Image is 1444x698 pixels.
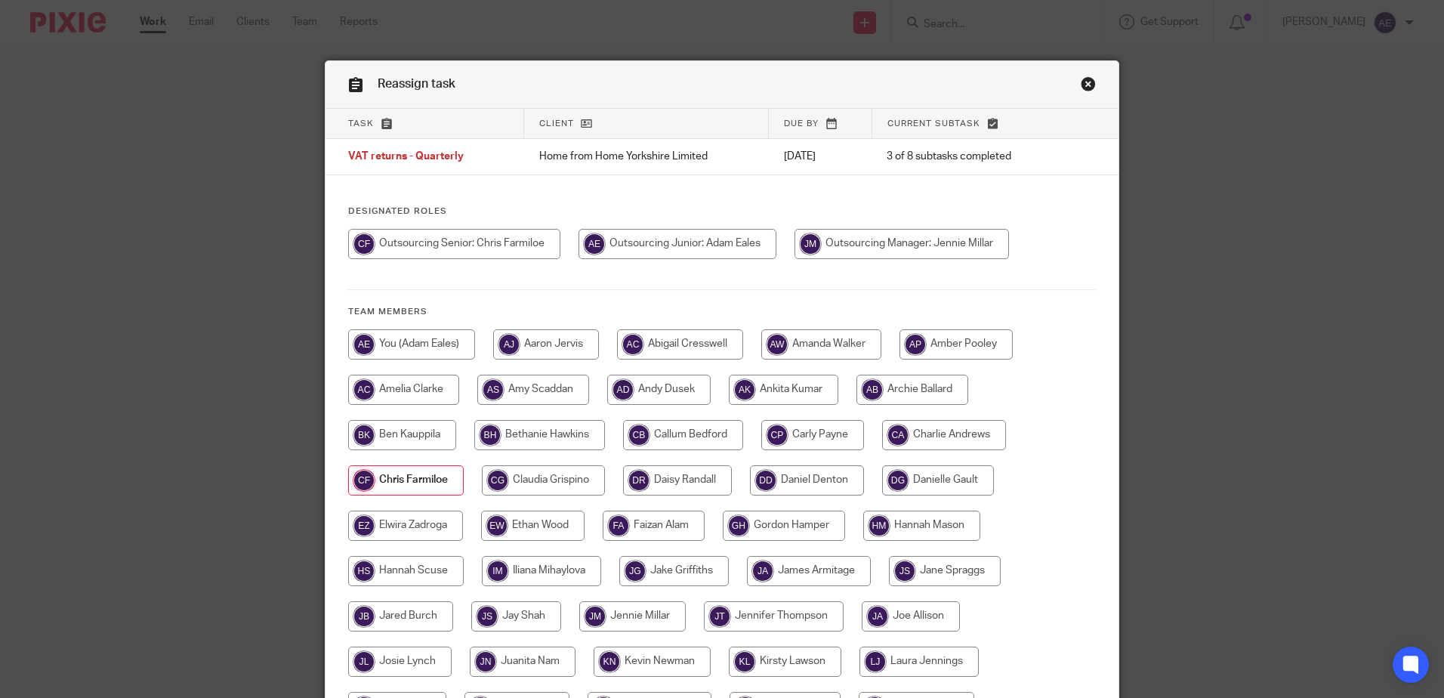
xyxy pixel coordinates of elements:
[887,119,980,128] span: Current subtask
[348,205,1096,218] h4: Designated Roles
[539,149,754,164] p: Home from Home Yorkshire Limited
[348,306,1096,318] h4: Team members
[1081,76,1096,97] a: Close this dialog window
[784,119,819,128] span: Due by
[872,139,1063,175] td: 3 of 8 subtasks completed
[348,152,464,162] span: VAT returns - Quarterly
[378,78,455,90] span: Reassign task
[784,149,857,164] p: [DATE]
[539,119,574,128] span: Client
[348,119,374,128] span: Task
